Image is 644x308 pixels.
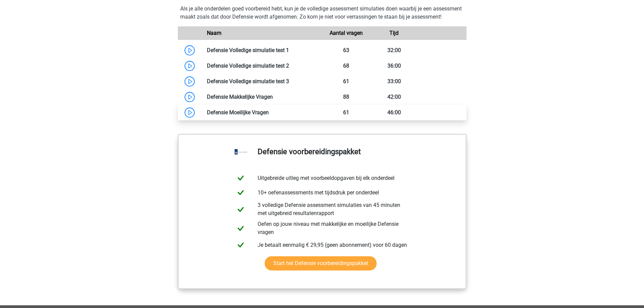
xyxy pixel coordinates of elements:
[265,256,377,270] a: Start het Defensie voorbereidingspakket
[370,29,418,37] div: Tijd
[202,62,322,70] div: Defensie Volledige simulatie test 2
[202,109,322,117] div: Defensie Moeilijke Vragen
[202,77,322,86] div: Defensie Volledige simulatie test 3
[202,93,322,101] div: Defensie Makkelijke Vragen
[202,29,322,37] div: Naam
[180,5,464,24] div: Als je alle onderdelen goed voorbereid hebt, kun je de volledige assessment simulaties doen waarb...
[322,29,370,37] div: Aantal vragen
[202,46,322,54] div: Defensie Volledige simulatie test 1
